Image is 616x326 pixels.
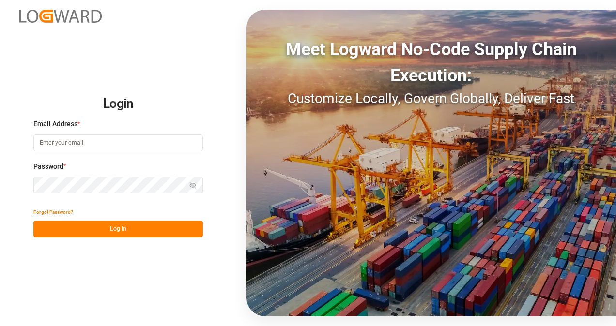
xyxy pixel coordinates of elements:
[33,89,203,119] h2: Login
[33,204,73,221] button: Forgot Password?
[33,162,63,172] span: Password
[33,119,77,129] span: Email Address
[246,89,616,109] div: Customize Locally, Govern Globally, Deliver Fast
[246,36,616,89] div: Meet Logward No-Code Supply Chain Execution:
[19,10,102,23] img: Logward_new_orange.png
[33,134,203,151] input: Enter your email
[33,221,203,237] button: Log In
